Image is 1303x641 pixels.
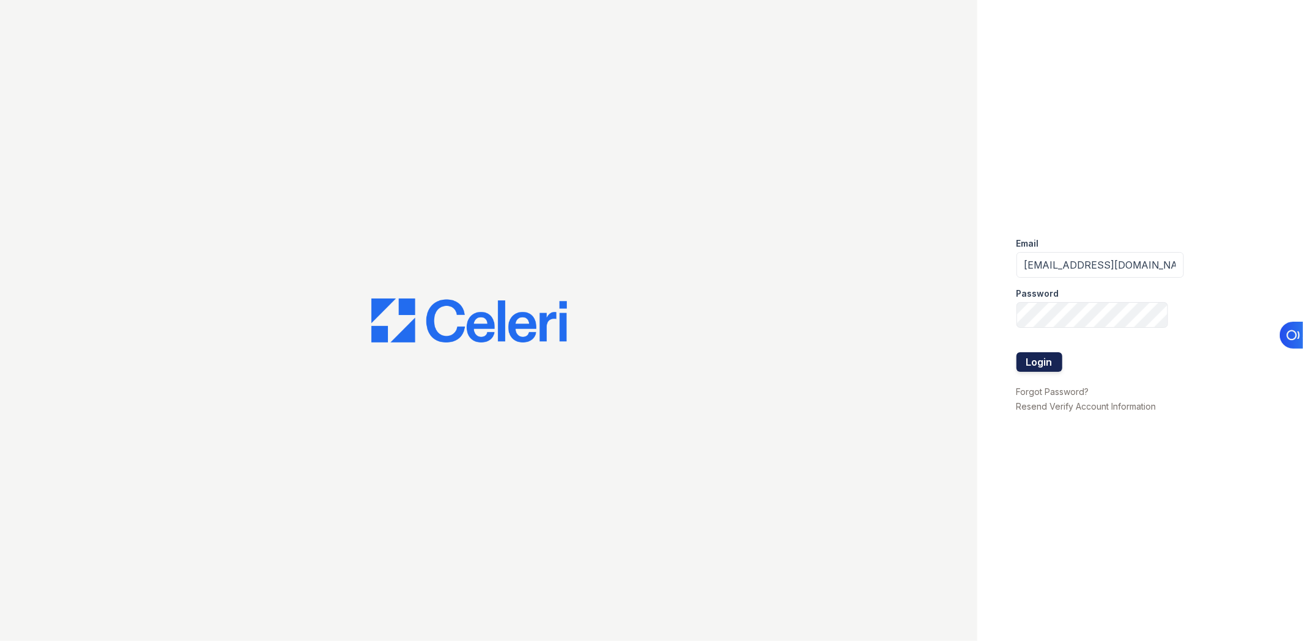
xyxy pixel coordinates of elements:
[371,299,567,342] img: CE_Logo_Blue-a8612792a0a2168367f1c8372b55b34899dd931a85d93a1a3d3e32e68fde9ad4.png
[1016,401,1156,411] a: Resend Verify Account Information
[1016,352,1062,372] button: Login
[1016,237,1039,250] label: Email
[1016,288,1059,300] label: Password
[1016,386,1089,397] a: Forgot Password?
